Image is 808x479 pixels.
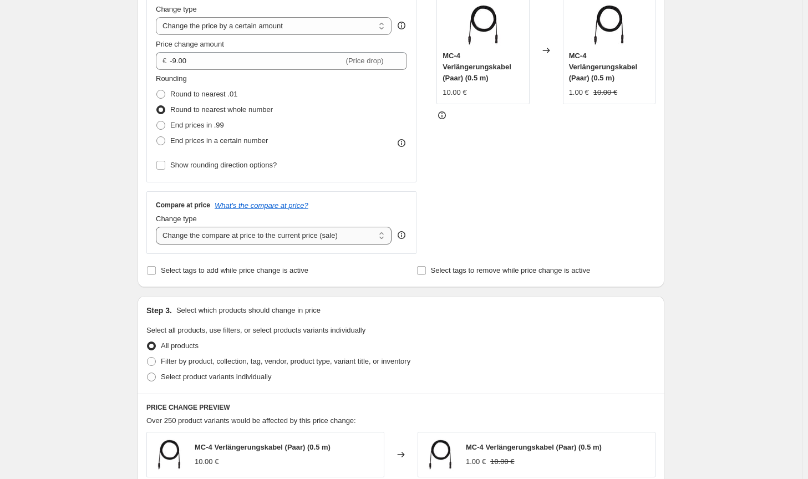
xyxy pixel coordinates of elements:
[162,57,166,65] span: €
[156,74,187,83] span: Rounding
[170,90,237,98] span: Round to nearest .01
[195,456,218,467] div: 10.00 €
[146,416,356,425] span: Over 250 product variants would be affected by this price change:
[156,40,224,48] span: Price change amount
[593,87,617,98] strike: 10.00 €
[161,357,410,365] span: Filter by product, collection, tag, vendor, product type, variant title, or inventory
[443,52,511,82] span: MC-4 Verlängerungskabel (Paar) (0.5 m)
[156,201,210,210] h3: Compare at price
[466,456,486,467] div: 1.00 €
[161,342,199,350] span: All products
[396,20,407,31] div: help
[195,443,331,451] span: MC-4 Verlängerungskabel (Paar) (0.5 m)
[396,230,407,241] div: help
[466,443,602,451] span: MC-4 Verlängerungskabel (Paar) (0.5 m)
[170,121,224,129] span: End prices in .99
[156,215,197,223] span: Change type
[146,305,172,316] h2: Step 3.
[170,136,268,145] span: End prices in a certain number
[443,87,466,98] div: 10.00 €
[170,52,343,70] input: -10.00
[424,438,457,471] img: kabel.3_1_80x.webp
[161,266,308,274] span: Select tags to add while price change is active
[146,326,365,334] span: Select all products, use filters, or select products variants individually
[170,105,273,114] span: Round to nearest whole number
[146,403,655,412] h6: PRICE CHANGE PREVIEW
[461,3,505,47] img: kabel.3_1_80x.webp
[176,305,321,316] p: Select which products should change in price
[569,87,589,98] div: 1.00 €
[170,161,277,169] span: Show rounding direction options?
[346,57,384,65] span: (Price drop)
[431,266,591,274] span: Select tags to remove while price change is active
[153,438,186,471] img: kabel.3_1_80x.webp
[587,3,631,47] img: kabel.3_1_80x.webp
[215,201,308,210] button: What's the compare at price?
[490,456,514,467] strike: 10.00 €
[161,373,271,381] span: Select product variants individually
[569,52,638,82] span: MC-4 Verlängerungskabel (Paar) (0.5 m)
[156,5,197,13] span: Change type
